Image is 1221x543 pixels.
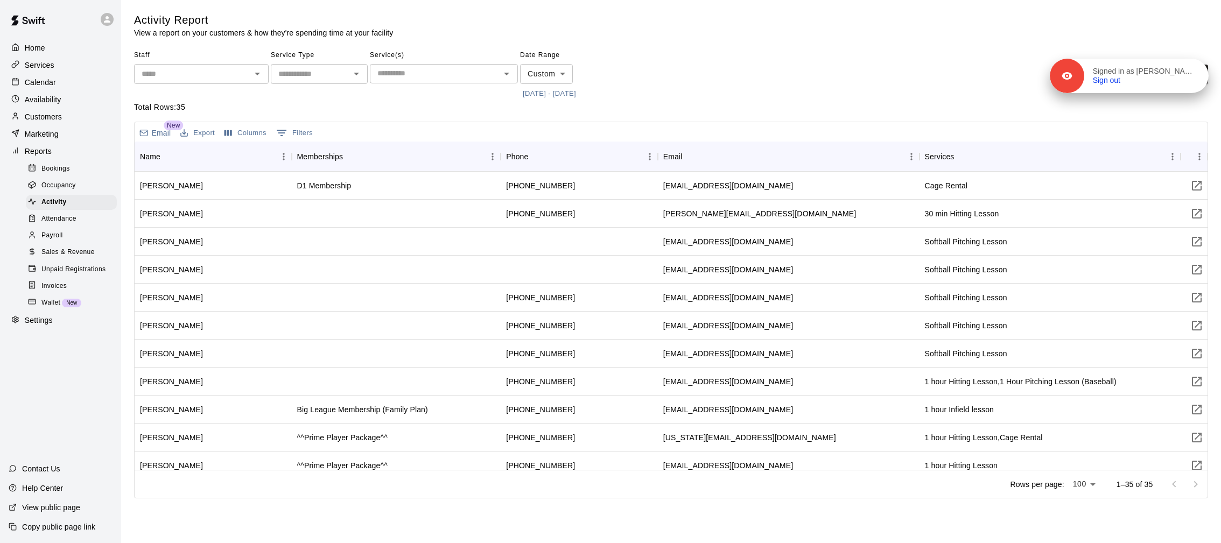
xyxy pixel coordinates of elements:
[506,404,575,415] div: +13372269150
[9,74,113,90] a: Calendar
[297,180,352,191] div: D1 Membership
[506,376,575,387] div: +13377641555
[9,313,113,329] a: Settings
[506,432,575,443] div: +14093833719
[140,180,203,191] div: Kerry Harper
[25,77,56,88] p: Calendar
[520,86,579,102] button: [DATE] - [DATE]
[41,247,95,258] span: Sales & Revenue
[1190,459,1203,472] svg: Visit customer page
[26,194,121,211] a: Activity
[26,228,121,244] a: Payroll
[26,211,117,227] div: Attendance
[137,125,173,140] button: Email
[25,60,54,70] p: Services
[276,149,292,165] button: Menu
[25,43,45,53] p: Home
[1190,291,1203,304] svg: Visit customer page
[26,177,121,194] a: Occupancy
[1186,231,1208,252] a: Visit customer page
[22,502,80,513] p: View public page
[663,348,793,359] div: hmccarty28@gmail.com
[135,142,292,172] div: Name
[506,460,575,471] div: +13373538902
[1186,455,1208,476] a: Visit customer page
[1093,67,1196,76] p: Signed in as [PERSON_NAME]
[134,47,269,64] span: Staff
[1186,399,1208,420] button: Visit customer page
[271,47,368,64] span: Service Type
[41,164,70,174] span: Bookings
[506,142,528,172] div: Phone
[152,128,171,138] p: Email
[1186,175,1208,196] button: Visit customer page
[41,298,60,308] span: Wallet
[663,432,836,443] div: texas_angel08@hotmail.com
[9,40,113,56] div: Home
[273,124,315,142] button: Show filters
[160,149,176,164] button: Sort
[925,376,1117,387] div: 1 hour Hitting Lesson,1 Hour Pitching Lesson (Baseball)
[642,149,658,165] button: Menu
[26,245,117,260] div: Sales & Revenue
[9,126,113,142] a: Marketing
[499,66,514,81] button: Open
[26,294,121,311] a: WalletNew
[1190,179,1203,192] svg: Visit customer page
[1190,403,1203,416] svg: Visit customer page
[663,404,793,415] div: gsl010713@gmail.com
[297,404,428,415] div: Big League Membership (Family Plan)
[1186,315,1208,336] button: Visit customer page
[501,142,658,172] div: Phone
[26,279,117,294] div: Invoices
[140,208,203,219] div: Brett Stains
[663,292,793,303] div: jeremyjsalazar@gmail.com
[1186,343,1208,364] a: Visit customer page
[41,230,62,241] span: Payroll
[506,348,575,359] div: +13373961002
[1186,259,1208,280] a: Visit customer page
[140,460,203,471] div: Easton Grant
[26,295,117,311] div: WalletNew
[506,208,575,219] div: +13378023690
[140,432,203,443] div: Paxton Davis
[222,125,269,142] button: Select columns
[250,66,265,81] button: Open
[9,57,113,73] a: Services
[925,180,967,191] div: Cage Rental
[1164,149,1181,165] button: Menu
[178,125,217,142] button: Export
[506,292,575,303] div: +13373751527
[663,376,793,387] div: tracywhitney15@yahoo.com
[683,149,698,164] button: Sort
[9,143,113,159] a: Reports
[164,121,183,130] span: New
[1186,427,1208,448] button: Visit customer page
[26,261,121,278] a: Unpaid Registrations
[140,236,203,247] div: Vaniesha Thompson
[1190,263,1203,276] svg: Visit customer page
[925,404,994,415] div: 1 hour Infield lesson
[349,66,364,81] button: Open
[62,300,81,306] span: New
[25,129,59,139] p: Marketing
[41,264,106,275] span: Unpaid Registrations
[1186,371,1208,392] button: Visit customer page
[41,214,76,224] span: Attendance
[370,47,518,64] span: Service(s)
[140,292,203,303] div: Jeremy Salazar
[22,521,95,532] p: Copy public page link
[925,460,998,471] div: 1 hour Hitting Lesson
[9,91,113,108] div: Availability
[506,320,575,331] div: +13184527941
[1011,479,1064,490] p: Rows per page:
[26,228,117,243] div: Payroll
[134,102,1208,113] p: Total Rows: 35
[41,281,67,292] span: Invoices
[26,278,121,294] a: Invoices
